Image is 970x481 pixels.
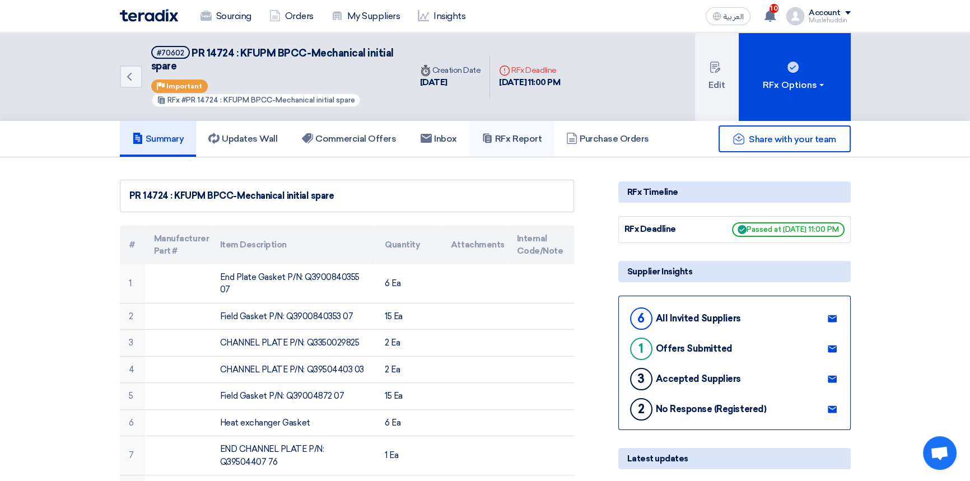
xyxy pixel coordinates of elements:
[630,307,652,330] div: 6
[166,82,202,90] span: Important
[151,46,398,73] h5: PR 14724 : KFUPM BPCC-Mechanical initial spare
[656,373,741,384] div: Accepted Suppliers
[695,32,739,121] button: Edit
[923,436,957,470] div: Open chat
[211,409,376,436] td: Heat exchanger Gasket
[739,32,851,121] button: RFx Options
[421,133,457,144] h5: Inbox
[376,264,442,303] td: 6 Ea
[151,47,394,72] span: PR 14724 : KFUPM BPCC-Mechanical initial spare
[376,436,442,475] td: 1 Ea
[145,226,211,264] th: Manufacturer Part #
[120,383,145,410] td: 5
[618,181,851,203] div: RFx Timeline
[420,76,481,89] div: [DATE]
[770,4,778,13] span: 10
[181,96,355,104] span: #PR 14724 : KFUPM BPCC-Mechanical initial spare
[376,409,442,436] td: 6 Ea
[786,7,804,25] img: profile_test.png
[208,133,277,144] h5: Updates Wall
[809,17,851,24] div: Muslehuddin
[211,436,376,475] td: END CHANNEL PLATE P/N: Q39504407 76
[290,121,408,157] a: Commercial Offers
[630,338,652,360] div: 1
[211,383,376,410] td: Field Gasket P/N: Q39004872 07
[409,4,474,29] a: Insights
[157,49,184,57] div: #70602
[624,223,708,236] div: RFx Deadline
[376,356,442,383] td: 2 Ea
[554,121,661,157] a: Purchase Orders
[763,78,826,92] div: RFx Options
[211,330,376,357] td: CHANNEL PLATE P/N: Q3350029825
[566,133,649,144] h5: Purchase Orders
[656,343,733,354] div: Offers Submitted
[732,222,845,237] span: Passed at [DATE] 11:00 PM
[376,330,442,357] td: 2 Ea
[749,134,836,144] span: Share with your team
[499,64,560,76] div: RFx Deadline
[211,264,376,303] td: End Plate Gasket P/N: Q3900840355 07
[508,226,574,264] th: Internal Code/Note
[211,303,376,330] td: Field Gasket P/N: Q3900840353 07
[656,313,741,324] div: All Invited Suppliers
[120,121,197,157] a: Summary
[706,7,750,25] button: العربية
[132,133,184,144] h5: Summary
[469,121,554,157] a: RFx Report
[196,121,290,157] a: Updates Wall
[211,356,376,383] td: CHANNEL PLATE P/N: Q39504403 03
[302,133,396,144] h5: Commercial Offers
[376,303,442,330] td: 15 Ea
[376,226,442,264] th: Quantity
[618,261,851,282] div: Supplier Insights
[408,121,469,157] a: Inbox
[120,409,145,436] td: 6
[129,189,565,203] div: PR 14724 : KFUPM BPCC-Mechanical initial spare
[211,226,376,264] th: Item Description
[656,404,766,414] div: No Response (Registered)
[442,226,508,264] th: Attachments
[192,4,260,29] a: Sourcing
[120,264,145,303] td: 1
[499,76,560,89] div: [DATE] 11:00 PM
[482,133,542,144] h5: RFx Report
[120,436,145,475] td: 7
[724,13,744,21] span: العربية
[618,448,851,469] div: Latest updates
[323,4,409,29] a: My Suppliers
[120,303,145,330] td: 2
[120,226,145,264] th: #
[120,330,145,357] td: 3
[120,356,145,383] td: 4
[260,4,323,29] a: Orders
[809,8,841,18] div: Account
[167,96,180,104] span: RFx
[630,368,652,390] div: 3
[420,64,481,76] div: Creation Date
[630,398,652,421] div: 2
[120,9,178,22] img: Teradix logo
[376,383,442,410] td: 15 Ea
